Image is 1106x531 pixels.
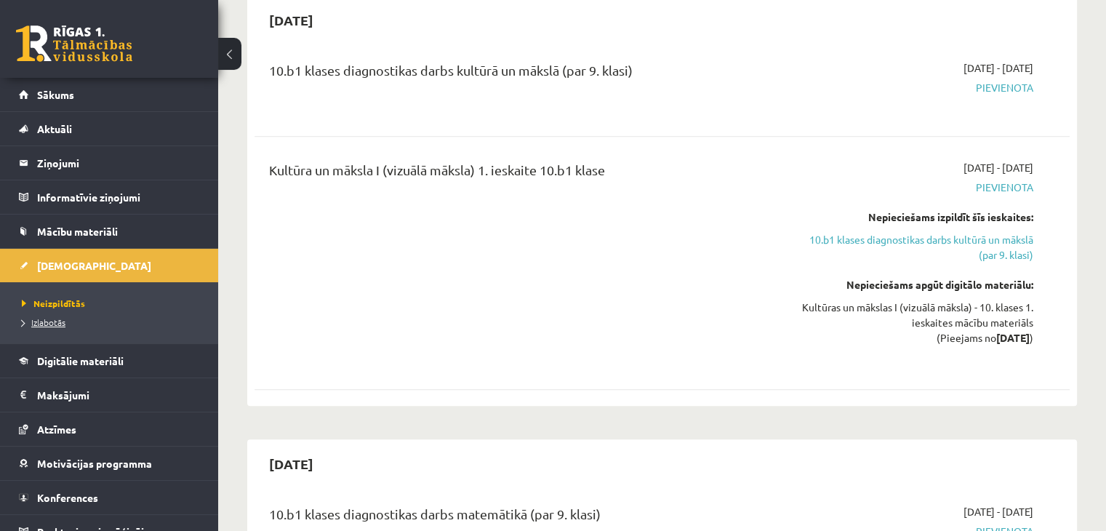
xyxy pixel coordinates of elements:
a: Sākums [19,78,200,111]
div: 10.b1 klases diagnostikas darbs kultūrā un mākslā (par 9. klasi) [269,60,772,87]
span: [DATE] - [DATE] [963,160,1033,175]
legend: Maksājumi [37,378,200,412]
span: Mācību materiāli [37,225,118,238]
div: 10.b1 klases diagnostikas darbs matemātikā (par 9. klasi) [269,504,772,531]
span: [DATE] - [DATE] [963,504,1033,519]
a: Neizpildītās [22,297,204,310]
a: Maksājumi [19,378,200,412]
a: Aktuāli [19,112,200,145]
h2: [DATE] [255,447,328,481]
span: [DEMOGRAPHIC_DATA] [37,259,151,272]
span: Neizpildītās [22,298,85,309]
div: Nepieciešams apgūt digitālo materiālu: [793,277,1033,292]
a: Izlabotās [22,316,204,329]
span: Digitālie materiāli [37,354,124,367]
strong: [DATE] [996,331,1030,344]
a: Atzīmes [19,412,200,446]
a: Mācību materiāli [19,215,200,248]
span: Sākums [37,88,74,101]
div: Kultūra un māksla I (vizuālā māksla) 1. ieskaite 10.b1 klase [269,160,772,187]
div: Nepieciešams izpildīt šīs ieskaites: [793,209,1033,225]
a: Digitālie materiāli [19,344,200,378]
span: [DATE] - [DATE] [963,60,1033,76]
span: Aktuāli [37,122,72,135]
a: Ziņojumi [19,146,200,180]
span: Pievienota [793,80,1033,95]
span: Izlabotās [22,316,65,328]
a: 10.b1 klases diagnostikas darbs kultūrā un mākslā (par 9. klasi) [793,232,1033,263]
div: Kultūras un mākslas I (vizuālā māksla) - 10. klases 1. ieskaites mācību materiāls (Pieejams no ) [793,300,1033,346]
a: Motivācijas programma [19,447,200,480]
a: Konferences [19,481,200,514]
legend: Informatīvie ziņojumi [37,180,200,214]
span: Konferences [37,491,98,504]
span: Motivācijas programma [37,457,152,470]
h2: [DATE] [255,3,328,37]
a: Rīgas 1. Tālmācības vidusskola [16,25,132,62]
span: Atzīmes [37,423,76,436]
legend: Ziņojumi [37,146,200,180]
span: Pievienota [793,180,1033,195]
a: [DEMOGRAPHIC_DATA] [19,249,200,282]
a: Informatīvie ziņojumi [19,180,200,214]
